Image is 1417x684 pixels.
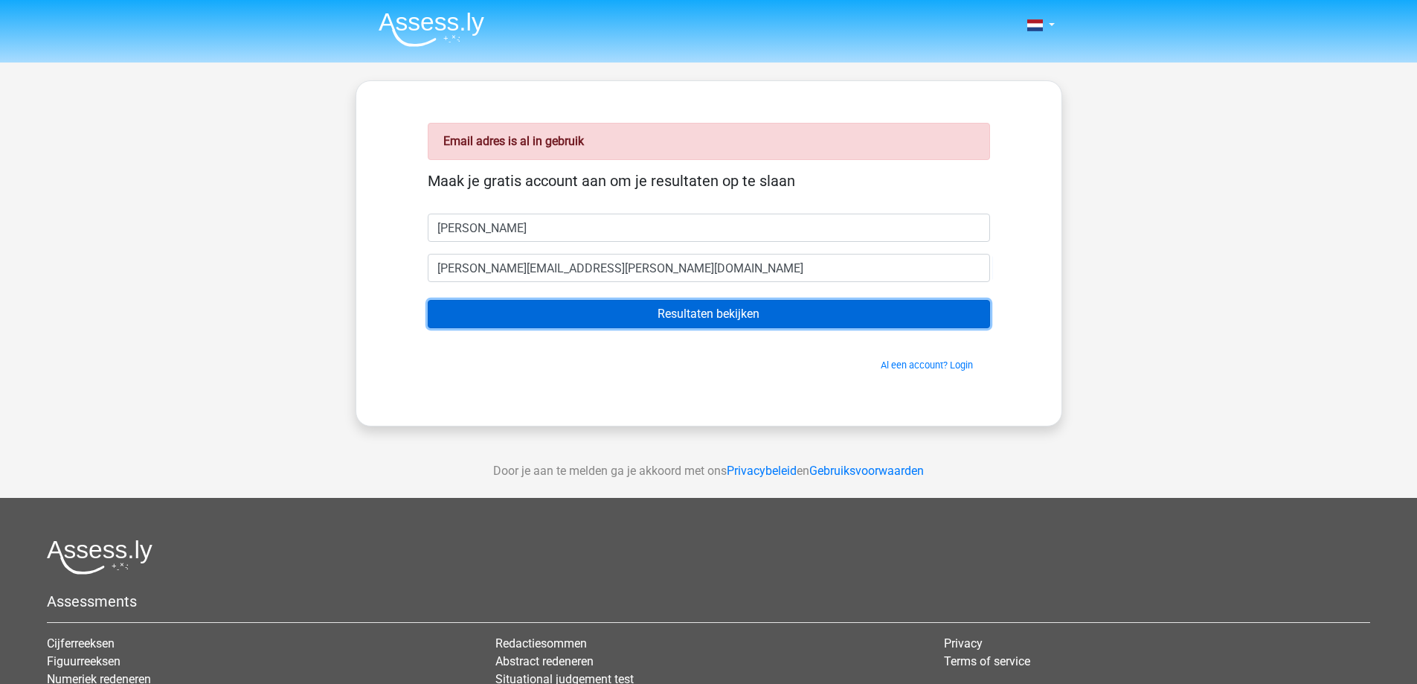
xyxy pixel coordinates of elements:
a: Figuurreeksen [47,654,121,668]
input: Resultaten bekijken [428,300,990,328]
input: Voornaam [428,214,990,242]
a: Gebruiksvoorwaarden [809,464,924,478]
a: Abstract redeneren [495,654,594,668]
a: Redactiesommen [495,636,587,651]
input: Email [428,254,990,282]
h5: Maak je gratis account aan om je resultaten op te slaan [428,172,990,190]
img: Assessly logo [47,540,152,575]
a: Privacy [944,636,983,651]
a: Al een account? Login [881,359,973,371]
a: Terms of service [944,654,1030,668]
a: Privacybeleid [727,464,797,478]
a: Cijferreeksen [47,636,115,651]
strong: Email adres is al in gebruik [443,134,584,148]
h5: Assessments [47,592,1370,610]
img: Assessly [379,12,484,47]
